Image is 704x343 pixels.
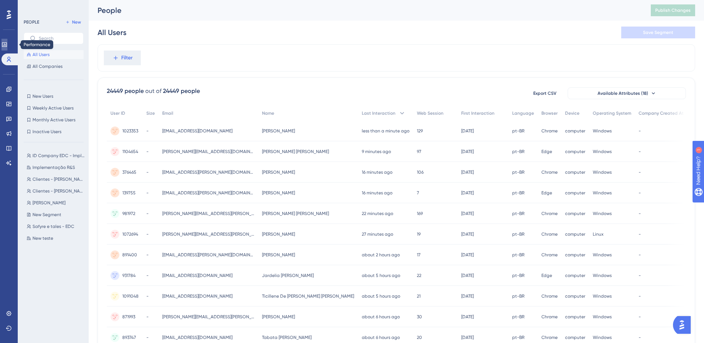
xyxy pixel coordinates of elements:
span: computer [565,314,585,320]
span: Tabata [PERSON_NAME] [262,335,312,340]
span: Language [512,110,534,116]
span: Windows [593,252,612,258]
time: [DATE] [461,314,474,319]
div: People [98,5,632,15]
span: Chrome [541,335,558,340]
span: [PERSON_NAME] [262,169,295,175]
time: [DATE] [461,273,474,278]
time: less than a minute ago [362,128,409,134]
div: 24449 people [107,87,144,96]
button: Available Attributes (18) [568,87,686,99]
time: [DATE] [461,335,474,340]
span: 871993 [122,314,135,320]
button: Clientes - [PERSON_NAME] (hunting) [24,187,88,195]
span: Windows [593,335,612,340]
button: Weekly Active Users [24,104,84,112]
time: [DATE] [461,170,474,175]
span: 891400 [122,252,137,258]
span: First Interaction [461,110,494,116]
time: about 6 hours ago [362,314,400,319]
span: computer [565,169,585,175]
span: - [146,231,149,237]
span: Windows [593,149,612,155]
button: New Users [24,92,84,101]
span: Chrome [541,211,558,216]
span: pt-BR [512,293,524,299]
span: - [146,128,149,134]
span: Windows [593,128,612,134]
span: pt-BR [512,169,524,175]
span: Windows [593,293,612,299]
span: computer [565,273,585,278]
span: 931784 [122,273,136,278]
span: 139755 [122,190,136,196]
span: - [639,169,641,175]
span: [EMAIL_ADDRESS][PERSON_NAME][DOMAIN_NAME] [162,190,255,196]
span: [PERSON_NAME] [262,190,295,196]
span: [EMAIL_ADDRESS][DOMAIN_NAME] [162,273,232,278]
span: Publish Changes [655,7,691,13]
span: Chrome [541,231,558,237]
span: - [639,273,641,278]
span: [PERSON_NAME] [262,128,295,134]
span: [PERSON_NAME] [PERSON_NAME] [262,211,329,216]
div: 24449 people [163,87,200,96]
span: - [146,293,149,299]
span: [PERSON_NAME] [262,314,295,320]
span: Chrome [541,293,558,299]
span: New [72,19,81,25]
span: pt-BR [512,252,524,258]
span: 1091048 [122,293,139,299]
time: 16 minutes ago [362,190,392,195]
span: pt-BR [512,314,524,320]
span: Edge [541,190,552,196]
span: Clientes - [PERSON_NAME] (hunting) [33,188,85,194]
span: Web Session [417,110,443,116]
span: New Users [33,93,53,99]
span: 17 [417,252,421,258]
button: Publish Changes [651,4,695,16]
span: User ID [110,110,125,116]
span: - [146,314,149,320]
span: Jardelia [PERSON_NAME] [262,273,314,278]
span: [PERSON_NAME] [PERSON_NAME] [262,149,329,155]
span: computer [565,211,585,216]
span: Clientes - [PERSON_NAME] (selo) [33,176,85,182]
span: 20 [417,335,422,340]
span: - [146,149,149,155]
span: [PERSON_NAME] [262,231,295,237]
time: about 5 hours ago [362,273,400,278]
button: New Segment [24,210,88,219]
div: 1 [51,4,54,10]
span: All Users [33,52,50,58]
span: computer [565,293,585,299]
span: Browser [541,110,558,116]
span: 106 [417,169,424,175]
span: Safyre e tales - EDC [33,224,74,229]
span: [PERSON_NAME] [262,252,295,258]
span: Weekly Active Users [33,105,74,111]
span: Device [565,110,579,116]
span: - [146,252,149,258]
button: Safyre e tales - EDC [24,222,88,231]
span: Available Attributes (18) [598,90,648,96]
span: Monthly Active Users [33,117,75,123]
span: [EMAIL_ADDRESS][PERSON_NAME][DOMAIN_NAME] [162,169,255,175]
span: [PERSON_NAME][EMAIL_ADDRESS][PERSON_NAME][DOMAIN_NAME] [162,231,255,237]
span: pt-BR [512,128,524,134]
span: 893747 [122,335,136,340]
span: - [639,149,641,155]
span: Windows [593,190,612,196]
span: computer [565,252,585,258]
time: 22 minutes ago [362,211,393,216]
time: [DATE] [461,252,474,257]
span: Edge [541,149,552,155]
span: computer [565,190,585,196]
time: 9 minutes ago [362,149,391,154]
span: - [146,211,149,216]
span: Chrome [541,314,558,320]
span: Ticillene De [PERSON_NAME] [PERSON_NAME] [262,293,354,299]
span: Export CSV [533,90,557,96]
span: Windows [593,211,612,216]
div: PEOPLE [24,19,39,25]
